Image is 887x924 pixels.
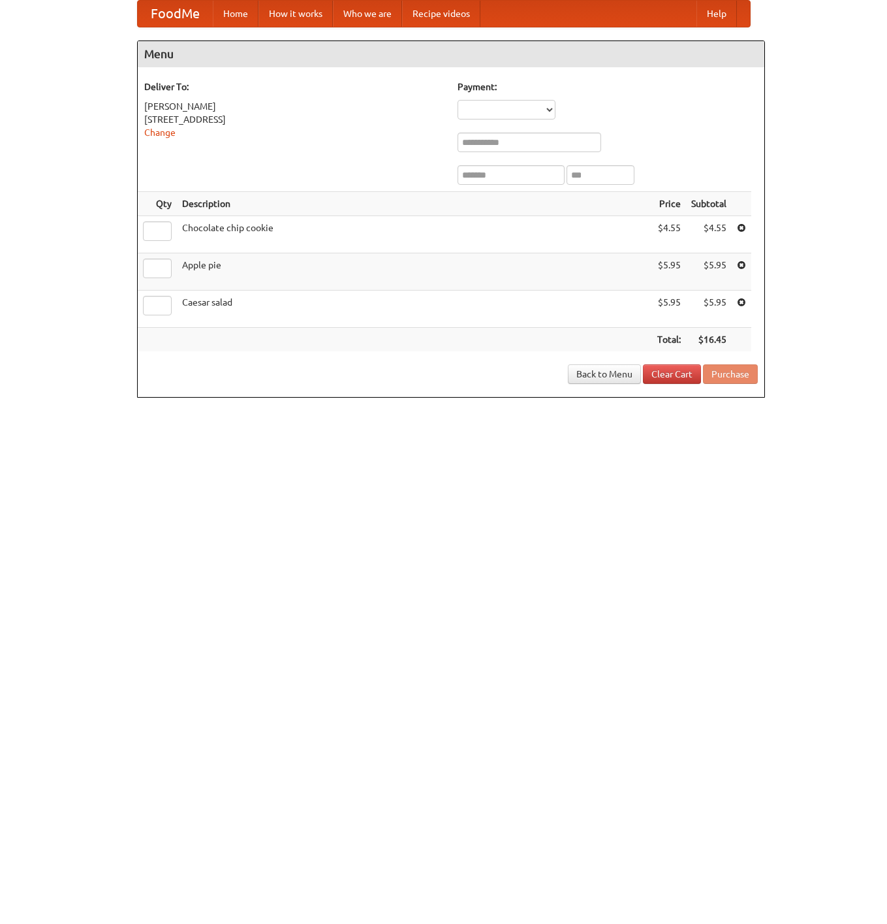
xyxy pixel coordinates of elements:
[686,253,732,291] td: $5.95
[177,216,652,253] td: Chocolate chip cookie
[177,291,652,328] td: Caesar salad
[686,291,732,328] td: $5.95
[144,100,444,113] div: [PERSON_NAME]
[686,192,732,216] th: Subtotal
[652,192,686,216] th: Price
[568,364,641,384] a: Back to Menu
[652,253,686,291] td: $5.95
[458,80,758,93] h5: Payment:
[652,216,686,253] td: $4.55
[696,1,737,27] a: Help
[177,192,652,216] th: Description
[138,192,177,216] th: Qty
[703,364,758,384] button: Purchase
[643,364,701,384] a: Clear Cart
[144,80,444,93] h5: Deliver To:
[686,328,732,352] th: $16.45
[652,328,686,352] th: Total:
[402,1,480,27] a: Recipe videos
[333,1,402,27] a: Who we are
[213,1,258,27] a: Home
[138,41,764,67] h4: Menu
[144,113,444,126] div: [STREET_ADDRESS]
[144,127,176,138] a: Change
[652,291,686,328] td: $5.95
[258,1,333,27] a: How it works
[686,216,732,253] td: $4.55
[138,1,213,27] a: FoodMe
[177,253,652,291] td: Apple pie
